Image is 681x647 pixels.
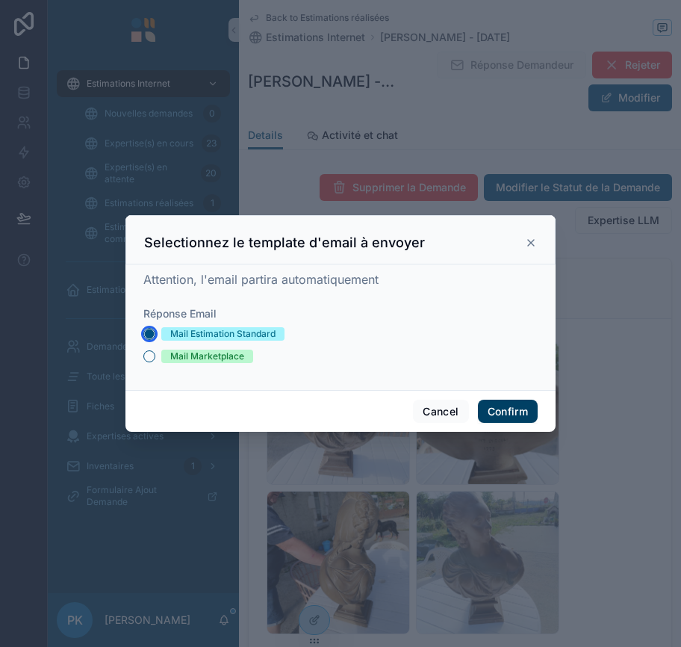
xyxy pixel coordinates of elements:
[143,307,217,320] span: Réponse Email
[170,327,276,341] div: Mail Estimation Standard
[144,234,425,252] h3: Selectionnez le template d'email à envoyer
[478,400,538,424] button: Confirm
[413,400,468,424] button: Cancel
[170,350,244,363] div: Mail Marketplace
[143,272,379,287] span: Attention, l'email partira automatiquement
